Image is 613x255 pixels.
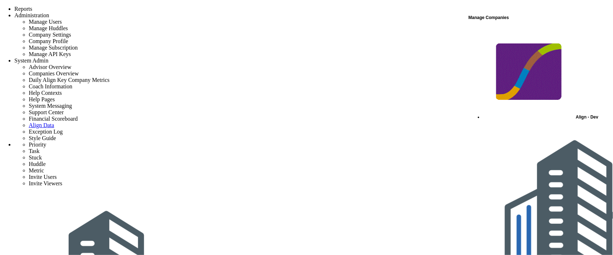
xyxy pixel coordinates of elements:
[29,64,72,70] span: Advisor Overview
[29,19,62,25] span: Manage Users
[29,167,44,173] span: Metric
[29,180,62,186] span: Invite Viewers
[29,135,56,141] span: Style Guide
[29,161,46,167] span: Huddle
[29,109,64,115] span: Support Center
[29,142,46,148] span: Priority
[29,51,71,57] span: Manage API Keys
[29,32,71,38] span: Company Settings
[29,148,40,154] span: Task
[29,90,62,96] span: Help Contexts
[14,12,49,18] span: Administration
[29,96,55,102] span: Help Pages
[29,45,78,51] span: Manage Subscription
[29,70,79,76] span: Companies Overview
[576,115,599,120] span: Align - Dev
[29,174,57,180] span: Invite Users
[14,6,32,12] span: Reports
[29,154,42,161] span: Stuck
[469,13,612,22] div: Manage Companies
[29,129,63,135] span: Exception Log
[14,57,49,64] span: System Admin
[29,77,110,83] span: Daily Align Key Company Metrics
[29,122,54,128] a: Align Data
[29,38,68,44] span: Company Profile
[29,83,72,89] span: Coach Information
[29,116,78,122] span: Financial Scoreboard
[29,25,68,31] span: Manage Huddles
[29,103,72,109] span: System Messaging
[483,27,575,119] img: 10991.Company.photo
